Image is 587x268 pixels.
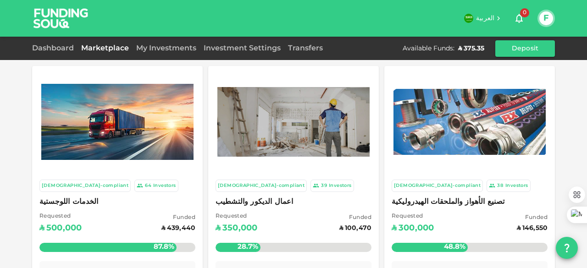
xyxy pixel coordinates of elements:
[458,44,484,53] div: ʢ 375.35
[339,213,371,223] span: Funded
[32,45,78,52] a: Dashboard
[464,14,473,23] img: flag-sa.b9a346574cdc8950dd34b50780441f57.svg
[145,182,151,190] div: 64
[42,182,128,190] div: [DEMOGRAPHIC_DATA]-compliant
[216,212,257,221] span: Requested
[41,84,194,160] img: Marketplace Logo
[403,44,454,53] div: Available Funds :
[200,45,284,52] a: Investment Settings
[153,182,176,190] div: Investors
[39,196,195,208] span: الخدمات اللوجستية
[216,196,371,208] span: اعمال الديكور والتشطيب
[321,182,327,190] div: 39
[392,212,434,221] span: Requested
[520,8,529,17] span: 0
[510,9,528,27] button: 0
[218,182,305,190] div: [DEMOGRAPHIC_DATA]-compliant
[284,45,327,52] a: Transfers
[217,87,370,157] img: Marketplace Logo
[393,89,546,155] img: Marketplace Logo
[495,40,555,57] button: Deposit
[517,213,548,223] span: Funded
[476,15,494,22] span: العربية
[505,182,528,190] div: Investors
[539,11,553,25] button: F
[392,196,548,208] span: تصنيع الأهواز والملحقات الهيدروليكية
[394,182,481,190] div: [DEMOGRAPHIC_DATA]-compliant
[556,237,578,259] button: question
[39,212,82,221] span: Requested
[161,213,195,223] span: Funded
[78,45,133,52] a: Marketplace
[329,182,352,190] div: Investors
[497,182,504,190] div: 38
[133,45,200,52] a: My Investments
